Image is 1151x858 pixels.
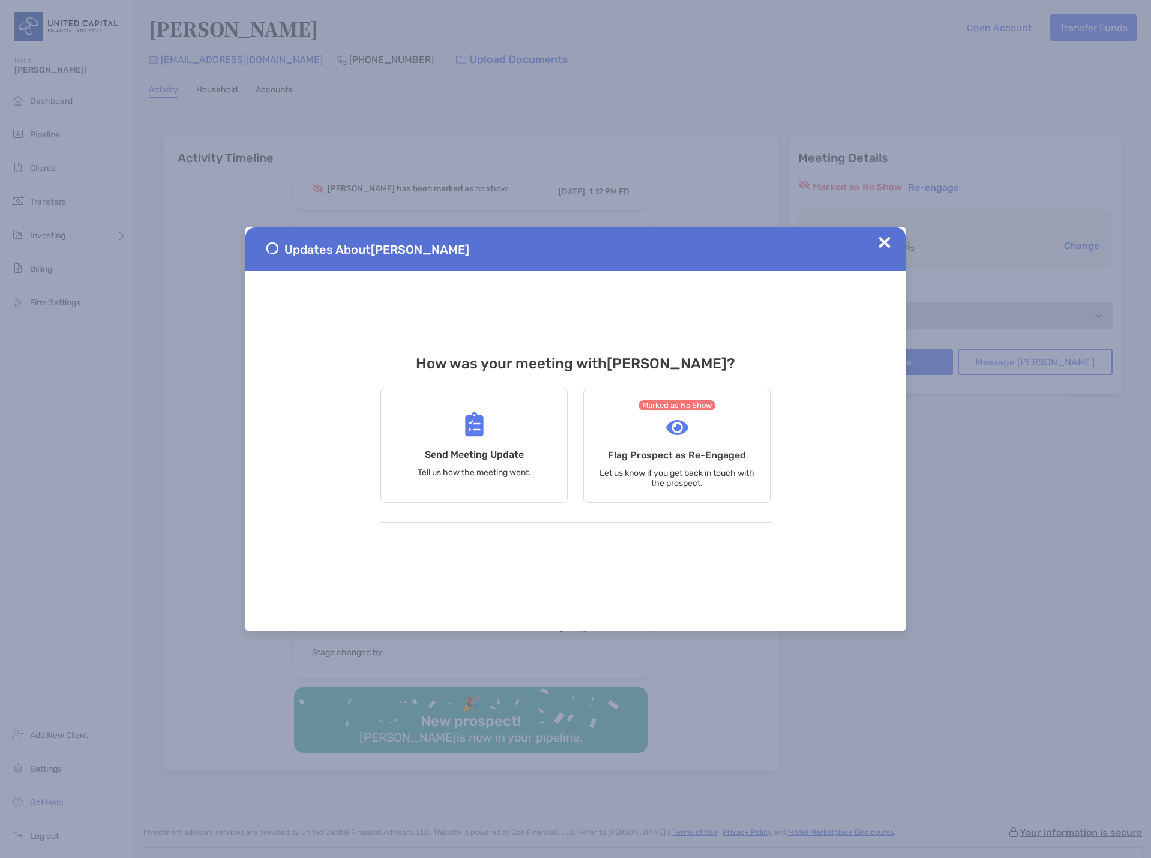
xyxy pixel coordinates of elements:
[425,449,524,460] h4: Send Meeting Update
[266,242,278,254] img: Send Meeting Update 1
[380,355,771,372] h3: How was your meeting with [PERSON_NAME] ?
[599,468,755,488] p: Let us know if you get back in touch with the prospect.
[284,242,469,257] span: Updates About [PERSON_NAME]
[465,412,484,437] img: Send Meeting Update
[418,467,531,478] p: Tell us how the meeting went.
[639,400,716,410] span: Marked as No Show
[879,236,891,248] img: Close Updates Zoe
[666,420,688,435] img: Flag Prospect as Re-Engaged
[608,449,746,461] h4: Flag Prospect as Re-Engaged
